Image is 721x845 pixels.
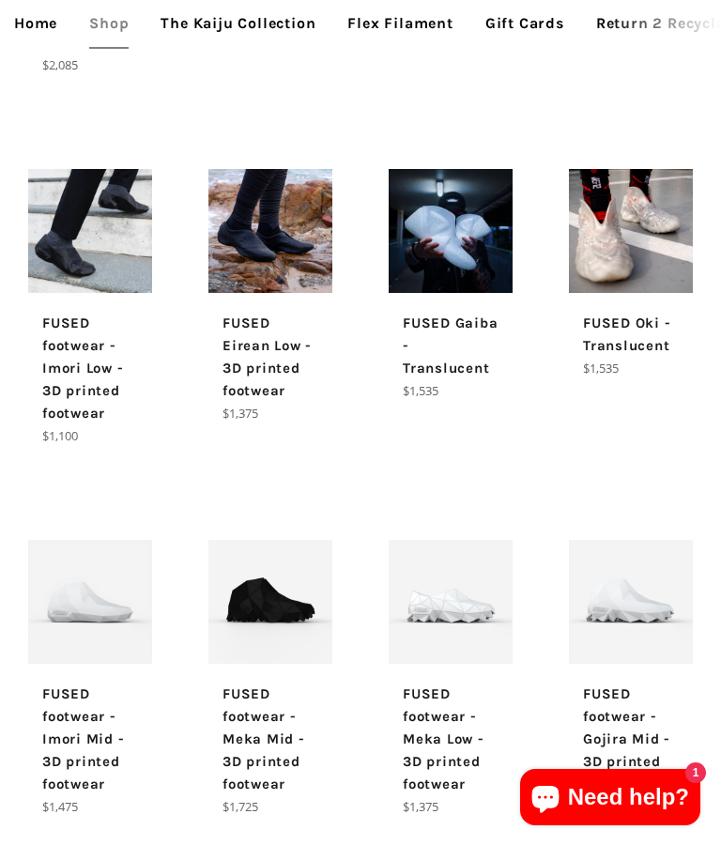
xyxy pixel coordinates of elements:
a: [3D printed Shoes] - lightweight custom 3dprinted shoes sneakers sandals fused footwear [208,169,332,423]
inbox-online-store-chat: Shopify online store chat [514,769,706,830]
a: [3D printed Shoes] - lightweight custom 3dprinted shoes sneakers sandals fused footwear [569,540,693,817]
p: $1,535 [403,381,499,401]
p: FUSED Oki - Translucent [583,312,679,357]
p: FUSED footwear - Imori Mid - 3D printed footwear [42,683,138,795]
p: $1,375 [222,404,318,423]
img: [3D printed Shoes] - lightweight custom 3dprinted shoes sneakers sandals fused footwear [208,540,332,664]
p: FUSED footwear - Gojira Mid - 3D printed footwear [583,683,679,795]
p: FUSED Eirean Low - 3D printed footwear [222,312,318,402]
p: $2,085 [42,55,138,75]
p: $1,375 [403,797,499,817]
a: [3D printed Shoes] - lightweight custom 3dprinted shoes sneakers sandals fused footwear [208,540,332,817]
p: FUSED footwear - Meka Low - 3D printed footwear [403,683,499,795]
img: [3D printed Shoes] - lightweight custom 3dprinted shoes sneakers sandals fused footwear [569,540,693,664]
p: FUSED Gaiba - Translucent [403,312,499,379]
a: [3D printed Shoes] - lightweight custom 3dprinted shoes sneakers sandals fused footwear [389,540,513,817]
p: FUSED footwear - Imori Low - 3D printed footwear [42,312,138,424]
img: [3D printed Shoes] - lightweight custom 3dprinted shoes sneakers sandals fused footwear [28,540,152,664]
a: [3D printed Shoes] - lightweight custom 3dprinted shoes sneakers sandals fused footwear [389,169,513,401]
img: [3D printed Shoes] - lightweight custom 3dprinted shoes sneakers sandals fused footwear [389,540,513,664]
img: [3D printed Shoes] - lightweight custom 3dprinted shoes sneakers sandals fused footwear [28,169,152,293]
p: $1,475 [42,797,138,817]
a: [3D printed Shoes] - lightweight custom 3dprinted shoes sneakers sandals fused footwear [28,540,152,817]
img: [3D printed Shoes] - lightweight custom 3dprinted shoes sneakers sandals fused footwear [208,169,332,293]
img: [3D printed Shoes] - lightweight custom 3dprinted shoes sneakers sandals fused footwear [389,169,513,293]
p: $1,725 [222,797,318,817]
p: FUSED footwear - Meka Mid - 3D printed footwear [222,683,318,795]
img: [3D printed Shoes] - lightweight custom 3dprinted shoes sneakers sandals fused footwear [569,169,693,293]
p: $1,535 [583,359,679,378]
a: [3D printed Shoes] - lightweight custom 3dprinted shoes sneakers sandals fused footwear [28,169,152,446]
p: $1,100 [42,426,138,446]
a: [3D printed Shoes] - lightweight custom 3dprinted shoes sneakers sandals fused footwear [569,169,693,378]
